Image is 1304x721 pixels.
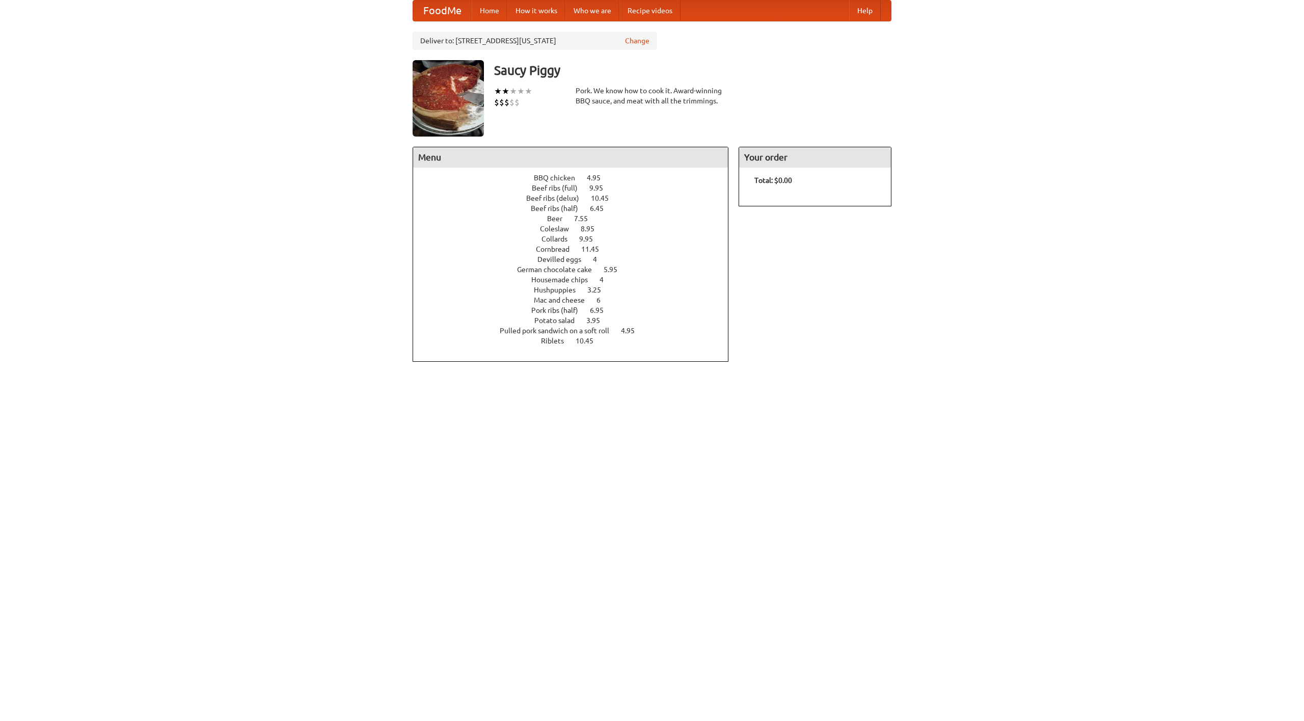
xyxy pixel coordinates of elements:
span: Hushpuppies [534,286,586,294]
span: Collards [541,235,578,243]
span: Pulled pork sandwich on a soft roll [500,327,619,335]
span: 4 [600,276,614,284]
span: 10.45 [591,194,619,202]
h4: Menu [413,147,728,168]
span: BBQ chicken [534,174,585,182]
span: 4.95 [587,174,611,182]
a: Housemade chips 4 [531,276,622,284]
a: Cornbread 11.45 [536,245,618,253]
li: ★ [494,86,502,97]
img: angular.jpg [413,60,484,137]
span: 3.25 [587,286,611,294]
span: 9.95 [589,184,613,192]
a: Beef ribs (delux) 10.45 [526,194,628,202]
a: Hushpuppies 3.25 [534,286,620,294]
span: Cornbread [536,245,580,253]
a: Recipe videos [619,1,681,21]
span: Devilled eggs [537,255,591,263]
li: $ [494,97,499,108]
li: $ [509,97,514,108]
a: Who we are [565,1,619,21]
li: ★ [525,86,532,97]
a: Beef ribs (full) 9.95 [532,184,622,192]
li: $ [514,97,520,108]
span: 9.95 [579,235,603,243]
a: BBQ chicken 4.95 [534,174,619,182]
h4: Your order [739,147,891,168]
a: Mac and cheese 6 [534,296,619,304]
b: Total: $0.00 [754,176,792,184]
span: 7.55 [574,215,598,223]
span: 6.95 [590,306,614,314]
a: Pork ribs (half) 6.95 [531,306,622,314]
span: 4.95 [621,327,645,335]
a: Beef ribs (half) 6.45 [531,204,622,212]
a: How it works [507,1,565,21]
span: Beer [547,215,573,223]
span: 6.45 [590,204,614,212]
div: Deliver to: [STREET_ADDRESS][US_STATE] [413,32,657,50]
li: ★ [502,86,509,97]
span: 4 [593,255,607,263]
a: Potato salad 3.95 [534,316,619,325]
li: ★ [517,86,525,97]
a: Help [849,1,881,21]
a: FoodMe [413,1,472,21]
li: $ [504,97,509,108]
span: 3.95 [586,316,610,325]
h3: Saucy Piggy [494,60,891,81]
a: Beer 7.55 [547,215,607,223]
span: 6 [596,296,611,304]
span: 11.45 [581,245,609,253]
span: 10.45 [576,337,604,345]
span: 8.95 [581,225,605,233]
span: Potato salad [534,316,585,325]
a: Collards 9.95 [541,235,612,243]
span: Housemade chips [531,276,598,284]
a: Coleslaw 8.95 [540,225,613,233]
span: Beef ribs (delux) [526,194,589,202]
span: 5.95 [604,265,628,274]
a: German chocolate cake 5.95 [517,265,636,274]
span: German chocolate cake [517,265,602,274]
span: Beef ribs (full) [532,184,588,192]
a: Riblets 10.45 [541,337,612,345]
li: ★ [509,86,517,97]
span: Pork ribs (half) [531,306,588,314]
a: Pulled pork sandwich on a soft roll 4.95 [500,327,654,335]
div: Pork. We know how to cook it. Award-winning BBQ sauce, and meat with all the trimmings. [576,86,728,106]
span: Riblets [541,337,574,345]
a: Home [472,1,507,21]
span: Mac and cheese [534,296,595,304]
a: Change [625,36,649,46]
a: Devilled eggs 4 [537,255,616,263]
span: Coleslaw [540,225,579,233]
li: $ [499,97,504,108]
span: Beef ribs (half) [531,204,588,212]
